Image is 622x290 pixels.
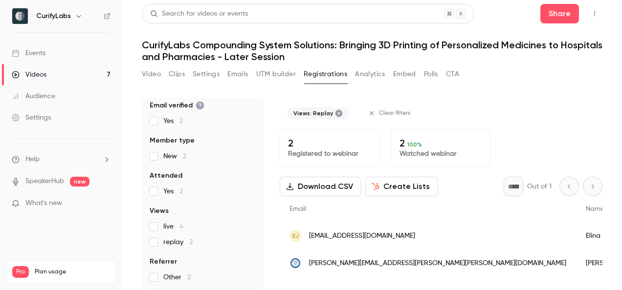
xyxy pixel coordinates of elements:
[227,66,248,82] button: Emails
[289,206,306,212] span: Email
[12,113,51,123] div: Settings
[12,266,29,278] span: Pro
[193,66,220,82] button: Settings
[70,177,89,186] span: new
[12,8,28,24] img: CurifyLabs
[365,177,438,196] button: Create Lists
[36,11,71,21] h6: CurifyLabs
[179,118,183,124] span: 2
[280,177,361,196] button: Download CSV
[289,257,301,269] img: mayo.edu
[25,176,64,186] a: SpeakerHub
[12,48,45,58] div: Events
[355,66,385,82] button: Analytics
[379,109,411,117] span: Clear filters
[335,109,343,117] button: Remove "Replay views" from selected filters
[256,66,296,82] button: UTM builder
[150,136,195,145] span: Member type
[424,66,438,82] button: Polls
[163,151,186,161] span: New
[25,154,40,165] span: Help
[364,105,417,121] button: Clear filters
[446,66,459,82] button: CTA
[163,186,183,196] span: Yes
[288,137,371,149] p: 2
[150,65,256,282] section: facet-groups
[12,154,111,165] li: help-dropdown-opener
[12,278,31,287] p: Videos
[189,239,193,246] span: 2
[96,279,99,285] span: 7
[309,258,566,269] span: [PERSON_NAME][EMAIL_ADDRESS][PERSON_NAME][PERSON_NAME][DOMAIN_NAME]
[150,206,169,216] span: Views
[292,231,299,240] span: EJ
[163,272,191,282] span: Other
[163,222,183,231] span: live
[400,137,483,149] p: 2
[142,66,161,82] button: Video
[35,268,110,276] span: Plan usage
[293,109,333,117] span: Views: Replay
[99,199,111,208] iframe: Noticeable Trigger
[288,149,371,159] p: Registered to webinar
[96,278,110,287] p: / 90
[25,198,62,208] span: What's new
[393,66,416,82] button: Embed
[187,274,191,281] span: 2
[179,223,183,230] span: 4
[150,171,182,181] span: Attended
[183,153,186,160] span: 2
[12,91,55,101] div: Audience
[150,257,177,267] span: Referrer
[400,149,483,159] p: Watched webinar
[150,101,204,110] span: Email verified
[304,66,347,82] button: Registrations
[163,237,193,247] span: replay
[587,6,602,21] button: Top Bar Actions
[142,39,602,62] h1: CurifyLabs Compounding System Solutions: Bringing 3D Printing of Personalized Medicines to Hospit...
[150,9,248,19] div: Search for videos or events
[309,231,415,241] span: [EMAIL_ADDRESS][DOMAIN_NAME]
[169,66,185,82] button: Clips
[179,188,183,195] span: 2
[586,206,604,212] span: Name
[12,70,46,80] div: Videos
[540,4,579,23] button: Share
[163,116,183,126] span: Yes
[407,141,422,148] span: 100 %
[527,182,552,191] p: Out of 1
